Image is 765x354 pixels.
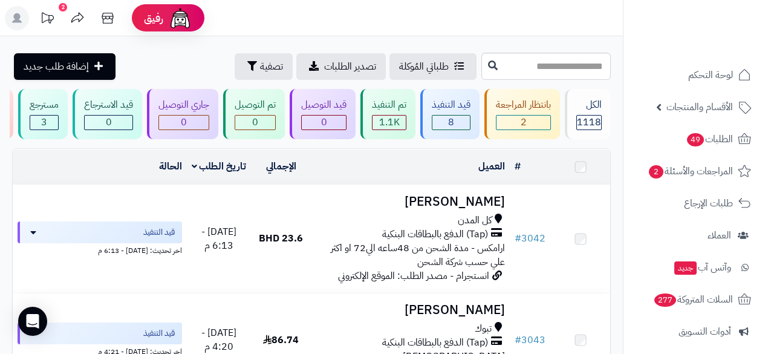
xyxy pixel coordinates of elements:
[235,116,275,129] div: 0
[287,89,358,139] a: قيد التوصيل 0
[432,98,470,112] div: قيد التنفيذ
[631,125,758,154] a: الطلبات49
[106,115,112,129] span: 0
[18,243,182,256] div: اخر تحديث: [DATE] - 6:13 م
[32,6,62,33] a: تحديثات المنصة
[373,116,406,129] div: 1055
[631,157,758,186] a: المراجعات والأسئلة2
[331,241,505,269] span: ارامكس - مدة الشحن من 48ساعه الي72 او اكثر علي حسب شركة الشحن
[252,115,258,129] span: 0
[687,133,704,146] span: 49
[70,89,145,139] a: قيد الاسترجاع 0
[84,98,133,112] div: قيد الاسترجاع
[631,221,758,250] a: العملاء
[301,98,347,112] div: قيد التوصيل
[259,231,303,246] span: 23.6 BHD
[221,89,287,139] a: تم التوصيل 0
[24,59,89,74] span: إضافة طلب جديد
[30,116,58,129] div: 3
[321,115,327,129] span: 0
[688,67,733,84] span: لوحة التحكم
[708,227,731,244] span: العملاء
[521,115,527,129] span: 2
[266,159,296,174] a: الإجمالي
[418,89,482,139] a: قيد التنفيذ 8
[649,165,663,179] span: 2
[515,159,521,174] a: #
[30,98,59,112] div: مسترجع
[673,259,731,276] span: وآتس آب
[515,231,521,246] span: #
[201,225,236,253] span: [DATE] - 6:13 م
[168,6,192,30] img: ai-face.png
[653,291,733,308] span: السلات المتروكة
[515,333,545,347] a: #3043
[41,115,47,129] span: 3
[631,253,758,282] a: وآتس آبجديد
[683,9,754,34] img: logo-2.png
[143,226,175,238] span: قيد التنفيذ
[496,116,550,129] div: 2
[654,293,676,307] span: 277
[181,115,187,129] span: 0
[158,98,209,112] div: جاري التوصيل
[144,11,163,25] span: رفيق
[674,261,697,275] span: جديد
[475,322,492,336] span: تبوك
[159,159,182,174] a: الحالة
[482,89,562,139] a: بانتظار المراجعة 2
[16,89,70,139] a: مسترجع 3
[145,89,221,139] a: جاري التوصيل 0
[235,53,293,80] button: تصفية
[302,116,346,129] div: 0
[686,131,733,148] span: الطلبات
[389,53,477,80] a: طلباتي المُوكلة
[631,189,758,218] a: طلبات الإرجاع
[631,285,758,314] a: السلات المتروكة277
[496,98,551,112] div: بانتظار المراجعة
[85,116,132,129] div: 0
[14,53,116,80] a: إضافة طلب جديد
[684,195,733,212] span: طلبات الإرجاع
[399,59,449,74] span: طلباتي المُوكلة
[648,163,733,180] span: المراجعات والأسئلة
[372,98,406,112] div: تم التنفيذ
[432,116,470,129] div: 8
[666,99,733,116] span: الأقسام والمنتجات
[235,98,276,112] div: تم التوصيل
[59,3,67,11] div: 2
[201,326,236,354] span: [DATE] - 4:20 م
[316,303,505,317] h3: [PERSON_NAME]
[577,115,601,129] span: 1118
[338,269,489,283] span: انستجرام - مصدر الطلب: الموقع الإلكتروني
[631,317,758,346] a: أدوات التسويق
[143,327,175,339] span: قيد التنفيذ
[576,98,602,112] div: الكل
[448,115,454,129] span: 8
[296,53,386,80] a: تصدير الطلبات
[159,116,209,129] div: 0
[631,61,758,90] a: لوحة التحكم
[379,115,400,129] span: 1.1K
[358,89,418,139] a: تم التنفيذ 1.1K
[263,333,299,347] span: 86.74
[515,231,545,246] a: #3042
[562,89,613,139] a: الكل1118
[515,333,521,347] span: #
[382,336,488,350] span: (Tap) الدفع بالبطاقات البنكية
[316,195,505,209] h3: [PERSON_NAME]
[679,323,731,340] span: أدوات التسويق
[458,214,492,228] span: كل المدن
[260,59,283,74] span: تصفية
[478,159,505,174] a: العميل
[192,159,247,174] a: تاريخ الطلب
[382,228,488,241] span: (Tap) الدفع بالبطاقات البنكية
[324,59,376,74] span: تصدير الطلبات
[18,307,47,336] div: Open Intercom Messenger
